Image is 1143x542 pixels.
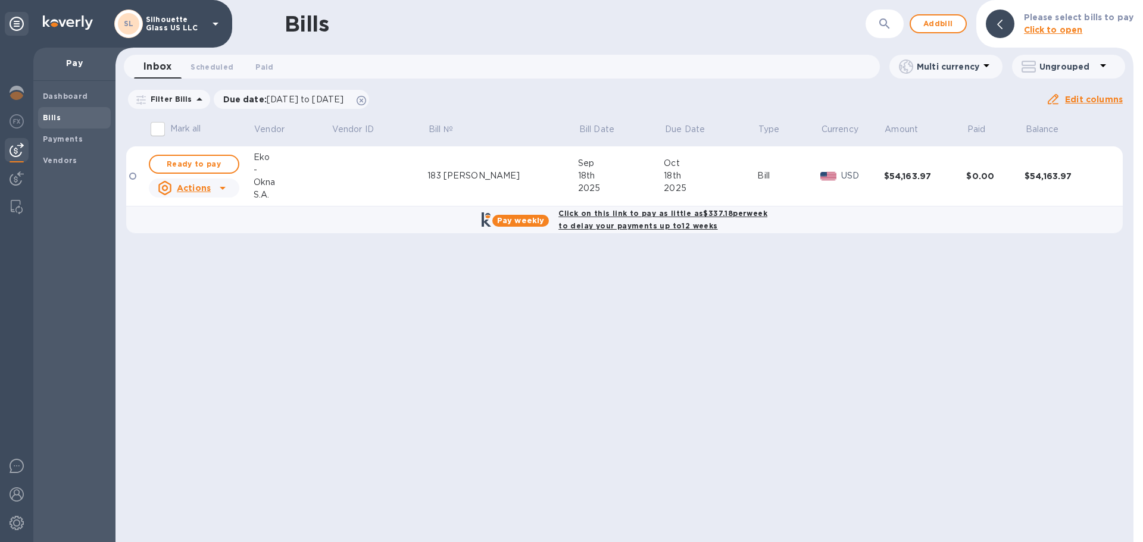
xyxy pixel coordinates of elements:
[427,170,578,182] div: 183 [PERSON_NAME]
[429,123,469,136] span: Bill №
[190,61,233,73] span: Scheduled
[664,157,757,170] div: Oct
[967,123,1001,136] span: Paid
[43,134,83,143] b: Payments
[267,95,343,104] span: [DATE] to [DATE]
[578,170,664,182] div: 18th
[665,123,720,136] span: Due Date
[5,12,29,36] div: Unpin categories
[1039,61,1096,73] p: Ungrouped
[885,123,918,136] p: Amount
[254,151,332,164] div: Eko
[223,93,350,105] p: Due date :
[558,209,767,230] b: Click on this link to pay as little as $337.18 per week to delay your payments up to 12 weeks
[579,123,614,136] p: Bill Date
[43,113,61,122] b: Bills
[578,182,664,195] div: 2025
[214,90,370,109] div: Due date:[DATE] to [DATE]
[43,15,93,30] img: Logo
[1024,25,1083,35] b: Click to open
[758,123,795,136] span: Type
[820,172,836,180] img: USD
[885,123,933,136] span: Amount
[146,94,192,104] p: Filter Bills
[160,157,229,171] span: Ready to pay
[146,15,205,32] p: Silhouette Glass US LLC
[43,57,106,69] p: Pay
[254,123,300,136] span: Vendor
[665,123,705,136] p: Due Date
[170,123,201,135] p: Mark all
[884,170,967,182] div: $54,163.97
[841,170,884,182] p: USD
[177,183,211,193] u: Actions
[124,19,134,28] b: SL
[1026,123,1075,136] span: Balance
[255,61,273,73] span: Paid
[917,61,979,73] p: Multi currency
[910,14,967,33] button: Addbill
[578,157,664,170] div: Sep
[579,123,630,136] span: Bill Date
[497,216,544,225] b: Pay weekly
[758,123,780,136] p: Type
[664,170,757,182] div: 18th
[967,123,986,136] p: Paid
[757,170,820,182] div: Bill
[43,92,88,101] b: Dashboard
[332,123,374,136] p: Vendor ID
[254,189,332,201] div: S.A.
[43,156,77,165] b: Vendors
[429,123,453,136] p: Bill №
[1026,123,1059,136] p: Balance
[254,123,285,136] p: Vendor
[149,155,239,174] button: Ready to pay
[920,17,956,31] span: Add bill
[664,182,757,195] div: 2025
[285,11,329,36] h1: Bills
[1025,170,1107,182] div: $54,163.97
[966,170,1025,182] div: $0.00
[254,176,332,189] div: Okna
[1024,12,1133,22] b: Please select bills to pay
[254,164,332,176] div: -
[822,123,858,136] p: Currency
[143,58,171,75] span: Inbox
[332,123,389,136] span: Vendor ID
[10,114,24,129] img: Foreign exchange
[1065,95,1123,104] u: Edit columns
